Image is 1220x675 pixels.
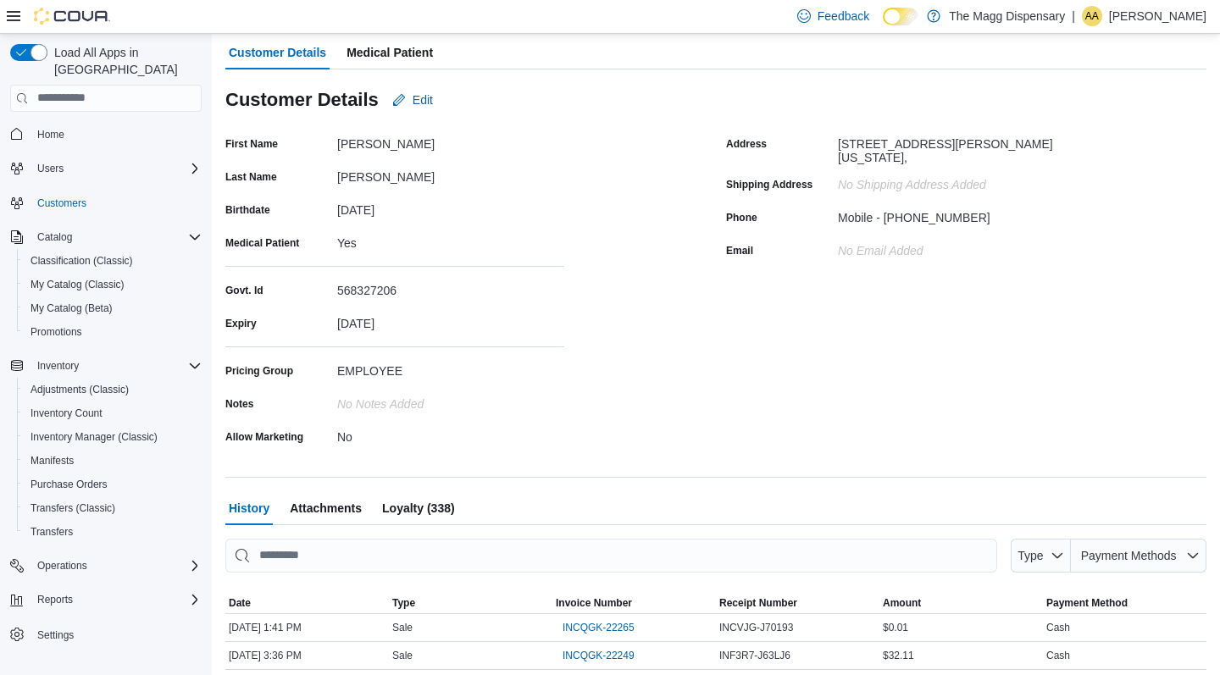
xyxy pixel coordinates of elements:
[17,273,208,296] button: My Catalog (Classic)
[392,596,415,610] span: Type
[17,320,208,344] button: Promotions
[30,356,86,376] button: Inventory
[37,162,64,175] span: Users
[30,625,80,645] a: Settings
[552,593,716,613] button: Invoice Number
[24,498,122,518] a: Transfers (Classic)
[556,596,632,610] span: Invoice Number
[30,430,158,444] span: Inventory Manager (Classic)
[17,401,208,425] button: Inventory Count
[337,163,564,184] div: [PERSON_NAME]
[229,596,251,610] span: Date
[30,556,202,576] span: Operations
[229,621,302,634] span: [DATE] 1:41 PM
[337,423,564,444] div: No
[30,278,125,291] span: My Catalog (Classic)
[24,379,136,400] a: Adjustments (Classic)
[385,83,440,117] button: Edit
[24,522,80,542] a: Transfers
[719,649,790,662] span: INF3R7-J63LJ6
[949,6,1065,26] p: The Magg Dispensary
[838,130,1065,164] div: [STREET_ADDRESS][PERSON_NAME][US_STATE],
[30,124,202,145] span: Home
[24,298,202,318] span: My Catalog (Beta)
[1072,6,1075,26] p: |
[24,251,202,271] span: Classification (Classic)
[30,192,202,213] span: Customers
[838,237,923,257] div: No Email added
[30,356,202,376] span: Inventory
[716,593,879,613] button: Receipt Number
[556,617,641,638] button: INCQGK-22265
[229,36,326,69] span: Customer Details
[883,596,921,610] span: Amount
[225,593,389,613] button: Date
[30,227,79,247] button: Catalog
[726,137,767,151] label: Address
[225,236,299,250] label: Medical Patient
[337,196,564,217] div: [DATE]
[3,225,208,249] button: Catalog
[879,645,1043,666] div: $32.11
[1018,549,1043,562] span: Type
[24,274,131,295] a: My Catalog (Classic)
[337,230,564,250] div: Yes
[30,158,202,179] span: Users
[1046,621,1070,634] span: Cash
[389,593,552,613] button: Type
[17,449,208,473] button: Manifests
[30,407,103,420] span: Inventory Count
[818,8,869,25] span: Feedback
[1081,549,1177,562] span: Payment Methods
[719,596,797,610] span: Receipt Number
[17,496,208,520] button: Transfers (Classic)
[1011,539,1072,573] button: Type
[3,191,208,215] button: Customers
[37,128,64,141] span: Home
[563,649,635,662] span: INCQGK-22249
[3,354,208,378] button: Inventory
[24,427,164,447] a: Inventory Manager (Classic)
[337,390,564,411] div: No Notes added
[37,359,79,373] span: Inventory
[392,621,413,634] span: Sale
[879,617,1043,638] div: $0.01
[30,227,202,247] span: Catalog
[337,310,564,330] div: [DATE]
[37,230,72,244] span: Catalog
[225,539,997,573] input: This is a search bar. As you type, the results lower in the page will automatically filter.
[34,8,110,25] img: Cova
[24,322,89,342] a: Promotions
[337,357,564,378] div: EMPLOYEE
[24,451,202,471] span: Manifests
[3,157,208,180] button: Users
[883,8,918,25] input: Dark Mode
[24,474,202,495] span: Purchase Orders
[30,302,113,315] span: My Catalog (Beta)
[225,137,278,151] label: First Name
[30,589,80,610] button: Reports
[37,196,86,210] span: Customers
[879,593,1043,613] button: Amount
[24,451,80,471] a: Manifests
[24,403,109,423] a: Inventory Count
[17,296,208,320] button: My Catalog (Beta)
[838,204,990,224] div: Mobile - [PHONE_NUMBER]
[47,44,202,78] span: Load All Apps in [GEOGRAPHIC_DATA]
[225,170,277,184] label: Last Name
[24,403,202,423] span: Inventory Count
[30,158,70,179] button: Users
[225,90,379,110] h3: Customer Details
[30,193,93,213] a: Customers
[556,645,641,666] button: INCQGK-22249
[30,589,202,610] span: Reports
[838,171,1065,191] div: No Shipping Address added
[37,559,87,573] span: Operations
[30,501,115,515] span: Transfers (Classic)
[1046,649,1070,662] span: Cash
[719,621,793,634] span: INCVJG-J70193
[17,425,208,449] button: Inventory Manager (Classic)
[24,522,202,542] span: Transfers
[225,397,253,411] label: Notes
